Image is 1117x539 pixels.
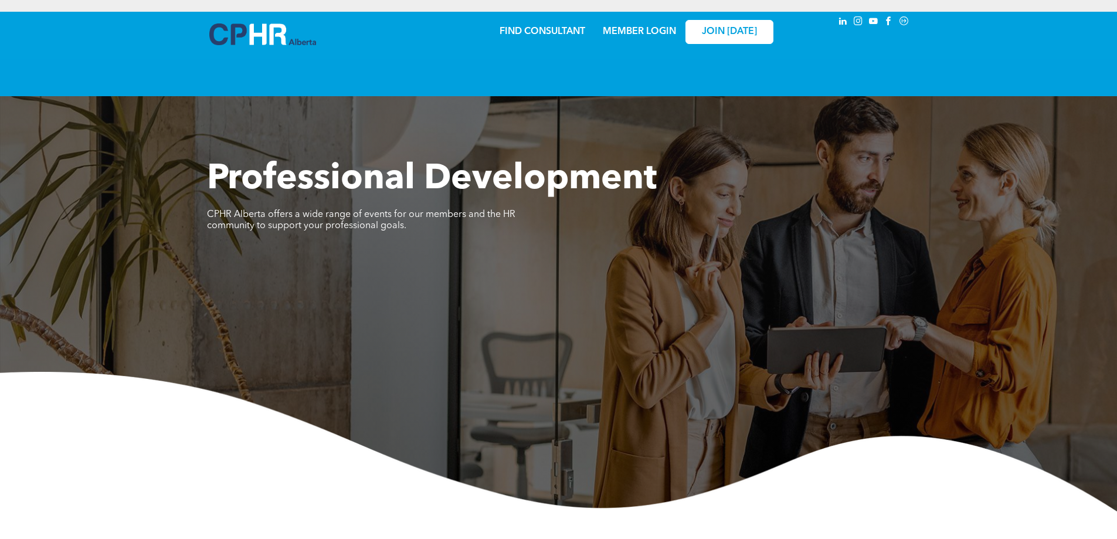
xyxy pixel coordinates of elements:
[898,15,911,30] a: Social network
[702,26,757,38] span: JOIN [DATE]
[867,15,880,30] a: youtube
[837,15,850,30] a: linkedin
[852,15,865,30] a: instagram
[207,162,657,197] span: Professional Development
[882,15,895,30] a: facebook
[603,27,676,36] a: MEMBER LOGIN
[500,27,585,36] a: FIND CONSULTANT
[685,20,773,44] a: JOIN [DATE]
[207,210,515,230] span: CPHR Alberta offers a wide range of events for our members and the HR community to support your p...
[209,23,316,45] img: A blue and white logo for cp alberta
